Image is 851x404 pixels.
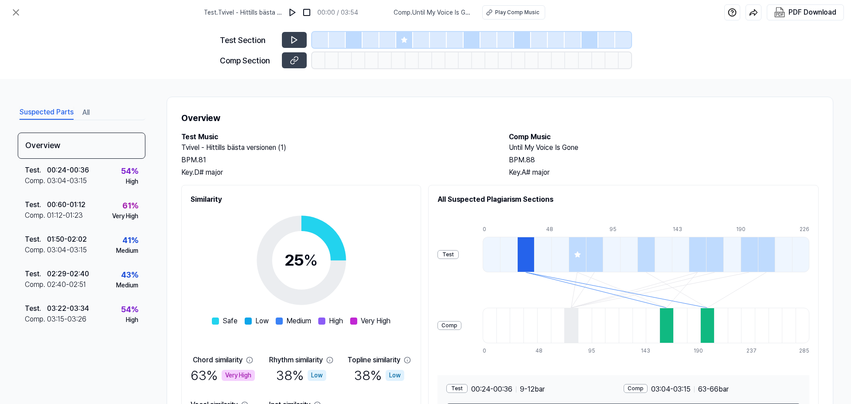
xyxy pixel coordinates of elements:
span: 00:24 - 00:36 [471,384,512,395]
div: 143 [641,347,655,355]
span: Very High [361,316,390,326]
div: Very High [222,370,255,381]
span: High [329,316,343,326]
h2: Until My Voice Is Gone [509,142,819,153]
div: 190 [694,347,707,355]
div: 25 [285,248,318,272]
div: 03:15 - 03:26 [47,314,86,325]
div: 0 [483,347,496,355]
div: 00:00 / 03:54 [317,8,358,17]
div: Comp Section [220,55,277,67]
div: High [126,315,138,325]
div: 02:40 - 02:51 [47,279,86,290]
div: 63 % [191,365,255,385]
div: 41 % [122,234,138,246]
div: Low [386,370,404,381]
div: Overview [18,133,145,159]
div: 00:24 - 00:36 [47,165,89,176]
div: Very High [112,212,138,221]
img: help [728,8,737,17]
div: Test [446,384,468,393]
div: 43 % [121,269,138,281]
div: 285 [799,347,809,355]
div: 0 [483,225,500,233]
button: Suspected Parts [20,106,74,120]
span: % [304,251,318,270]
div: 03:04 - 03:15 [47,245,87,255]
div: Test [437,250,459,259]
div: Comp [624,384,648,393]
div: BPM. 81 [181,155,491,165]
span: 9 - 12 bar [520,384,545,395]
div: Chord similarity [193,355,242,365]
div: 03:04 - 03:15 [47,176,87,186]
div: 95 [609,225,627,233]
h2: Tvivel - Hittills bästa versionen (1) [181,142,491,153]
span: Safe [223,316,238,326]
div: Comp . [25,210,47,221]
div: 02:29 - 02:40 [47,269,89,279]
div: Test . [25,303,47,314]
div: 61 % [122,200,138,212]
div: 38 % [354,365,404,385]
div: Topline similarity [347,355,400,365]
div: Medium [116,281,138,290]
div: 237 [746,347,760,355]
button: All [82,106,90,120]
div: Key. A# major [509,167,819,178]
div: Test . [25,200,47,210]
div: Comp . [25,314,47,325]
div: 00:60 - 01:12 [47,200,86,210]
button: PDF Download [773,5,838,20]
div: 01:12 - 01:23 [47,210,83,221]
div: 03:22 - 03:34 [47,303,89,314]
h2: Similarity [191,194,412,205]
div: Test Section [220,34,277,46]
div: 48 [546,225,563,233]
span: 63 - 66 bar [698,384,729,395]
div: Comp . [25,245,47,255]
div: Key. D# major [181,167,491,178]
div: Low [308,370,326,381]
span: 03:04 - 03:15 [651,384,691,395]
div: BPM. 88 [509,155,819,165]
div: Comp . [25,279,47,290]
span: Comp . Until My Voice Is Gone [394,8,472,17]
h2: Test Music [181,132,491,142]
div: 38 % [276,365,326,385]
img: share [749,8,758,17]
div: 190 [736,225,753,233]
span: Medium [286,316,311,326]
div: Test . [25,234,47,245]
div: PDF Download [789,7,836,18]
div: Comp . [25,176,47,186]
div: Play Comp Music [495,8,539,16]
div: Test . [25,165,47,176]
div: High [126,177,138,186]
div: Rhythm similarity [269,355,323,365]
div: 54 % [121,165,138,177]
span: Test . Tvivel - Hittills bästa versionen (1) [204,8,282,17]
img: PDF Download [774,7,785,18]
div: 54 % [121,303,138,315]
div: Test . [25,269,47,279]
img: stop [302,8,311,17]
div: 48 [535,347,549,355]
div: Comp [437,321,461,330]
div: 226 [800,225,809,233]
span: Low [255,316,269,326]
div: 143 [673,225,690,233]
h2: Comp Music [509,132,819,142]
h1: Overview [181,111,819,125]
button: Play Comp Music [482,5,545,20]
h2: All Suspected Plagiarism Sections [437,194,809,205]
img: play [288,8,297,17]
div: Medium [116,246,138,255]
div: 01:50 - 02:02 [47,234,87,245]
div: 95 [588,347,602,355]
